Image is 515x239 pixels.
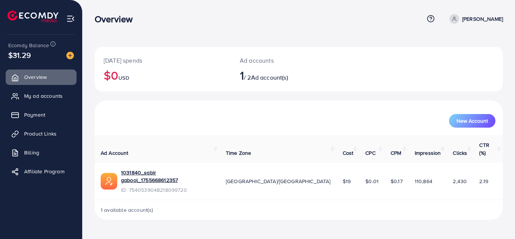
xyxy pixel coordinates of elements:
span: Clicks [453,149,467,157]
span: 1 [240,66,244,84]
a: 1031840_sabir gabool_1755668612357 [121,169,214,184]
a: Product Links [6,126,77,141]
img: ic-ads-acc.e4c84228.svg [101,173,117,190]
span: New Account [457,118,488,123]
span: Affiliate Program [24,168,64,175]
span: My ad accounts [24,92,63,100]
a: Billing [6,145,77,160]
a: Affiliate Program [6,164,77,179]
span: [GEOGRAPHIC_DATA]/[GEOGRAPHIC_DATA] [226,177,331,185]
span: CPM [391,149,401,157]
p: [DATE] spends [104,56,222,65]
p: [PERSON_NAME] [462,14,503,23]
a: Overview [6,69,77,85]
span: Billing [24,149,39,156]
a: My ad accounts [6,88,77,103]
span: Product Links [24,130,57,137]
span: 110,864 [415,177,432,185]
img: image [66,52,74,59]
span: 2.19 [479,177,488,185]
img: menu [66,14,75,23]
span: Cost [343,149,354,157]
h2: / 2 [240,68,324,82]
span: USD [118,74,129,82]
span: Ecomdy Balance [8,42,49,49]
span: $19 [343,177,351,185]
span: CPC [365,149,375,157]
button: New Account [449,114,495,128]
p: Ad accounts [240,56,324,65]
img: logo [8,11,58,22]
h2: $0 [104,68,222,82]
span: Ad Account [101,149,129,157]
span: ID: 7540539048218099720 [121,186,214,194]
a: Payment [6,107,77,122]
span: 2,430 [453,177,467,185]
span: Ad account(s) [251,73,288,82]
span: CTR (%) [479,141,489,156]
span: $31.29 [8,49,31,60]
span: 1 available account(s) [101,206,153,214]
span: $0.17 [391,177,403,185]
span: Time Zone [226,149,251,157]
h3: Overview [95,14,139,25]
span: Impression [415,149,441,157]
span: Payment [24,111,45,119]
span: $0.01 [365,177,379,185]
span: Overview [24,73,47,81]
a: [PERSON_NAME] [446,14,503,24]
